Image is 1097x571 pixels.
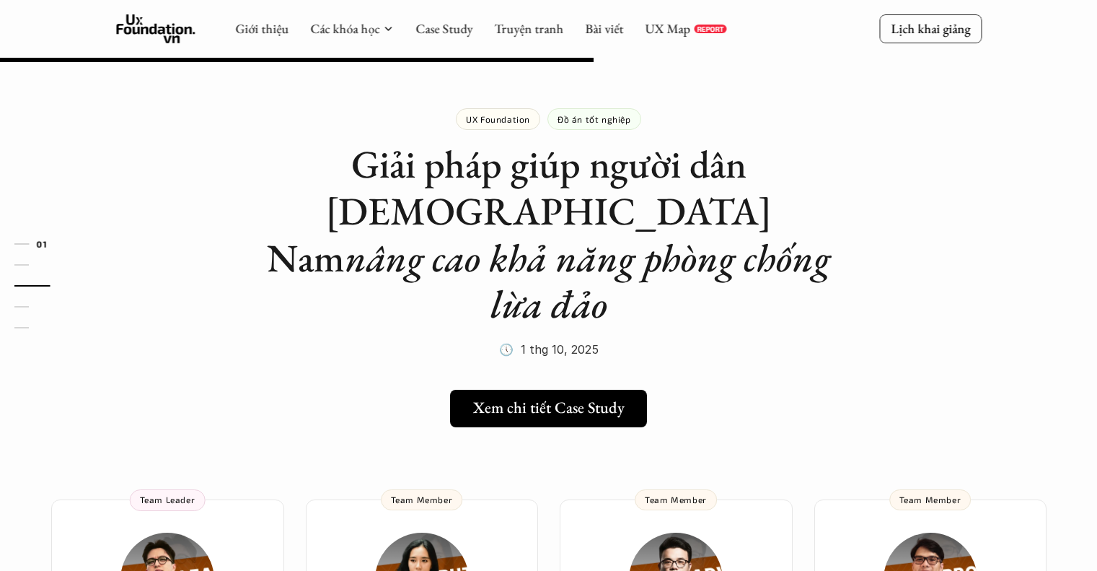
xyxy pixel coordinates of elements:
a: REPORT [694,25,726,33]
a: UX Map [645,20,690,37]
p: Đồ án tốt nghiệp [558,114,631,124]
p: UX Foundation [466,114,530,124]
p: Team Leader [140,494,195,505]
h5: Xem chi tiết Case Study [473,398,625,417]
p: 🕔 1 thg 10, 2025 [499,339,599,360]
a: 01 [14,235,83,253]
p: REPORT [697,25,723,33]
a: Các khóa học [310,20,379,37]
strong: 01 [36,238,46,248]
a: Case Study [415,20,472,37]
p: Team Member [899,494,961,505]
p: Team Member [391,494,453,505]
a: Bài viết [585,20,623,37]
em: nâng cao khả năng phòng chống lừa đảo [345,232,839,330]
a: Lịch khai giảng [879,14,982,43]
a: Xem chi tiết Case Study [450,390,647,427]
h1: Giải pháp giúp người dân [DEMOGRAPHIC_DATA] Nam [260,141,837,328]
a: Truyện tranh [494,20,563,37]
p: Team Member [645,494,707,505]
a: Giới thiệu [235,20,288,37]
p: Lịch khai giảng [891,20,970,37]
